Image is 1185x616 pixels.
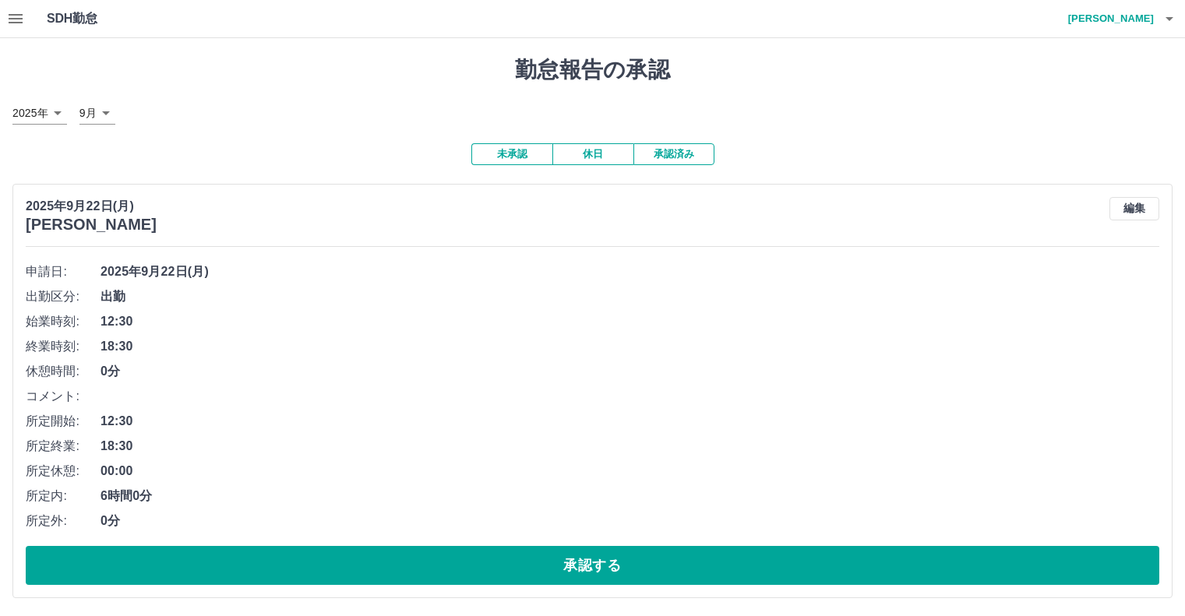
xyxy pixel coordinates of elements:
[26,337,101,356] span: 終業時刻:
[26,412,101,431] span: 所定開始:
[26,487,101,505] span: 所定内:
[26,216,157,234] h3: [PERSON_NAME]
[101,287,1159,306] span: 出勤
[12,102,67,125] div: 2025年
[101,462,1159,480] span: 00:00
[26,312,101,331] span: 始業時刻:
[101,337,1159,356] span: 18:30
[552,143,633,165] button: 休日
[101,512,1159,530] span: 0分
[26,262,101,281] span: 申請日:
[26,362,101,381] span: 休憩時間:
[26,437,101,456] span: 所定終業:
[101,312,1159,331] span: 12:30
[26,387,101,406] span: コメント:
[101,262,1159,281] span: 2025年9月22日(月)
[1109,197,1159,220] button: 編集
[101,487,1159,505] span: 6時間0分
[101,362,1159,381] span: 0分
[101,437,1159,456] span: 18:30
[12,57,1173,83] h1: 勤怠報告の承認
[26,462,101,480] span: 所定休憩:
[101,412,1159,431] span: 12:30
[26,512,101,530] span: 所定外:
[26,287,101,306] span: 出勤区分:
[26,197,157,216] p: 2025年9月22日(月)
[471,143,552,165] button: 未承認
[26,546,1159,585] button: 承認する
[633,143,714,165] button: 承認済み
[79,102,115,125] div: 9月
